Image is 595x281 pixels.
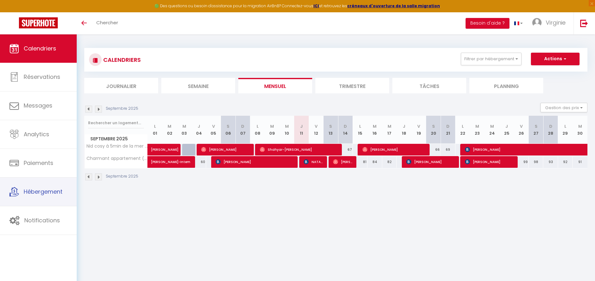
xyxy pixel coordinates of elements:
[499,116,514,144] th: 25
[573,156,587,168] div: 91
[462,123,464,129] abbr: L
[24,188,62,196] span: Hébergement
[309,116,323,144] th: 12
[24,130,49,138] span: Analytics
[260,143,339,155] span: Shahyar-[PERSON_NAME]
[382,116,397,144] th: 17
[265,116,279,144] th: 09
[313,3,319,9] a: ICI
[558,156,573,168] div: 92
[485,116,499,144] th: 24
[543,116,558,144] th: 28
[359,123,361,129] abbr: L
[367,156,382,168] div: 84
[300,123,303,129] abbr: J
[24,73,60,81] span: Réservations
[162,116,177,144] th: 02
[304,156,324,168] span: NATASCIA SCIOLTI
[86,144,149,149] span: Nid cosy à 5min de la mer + clim
[235,116,250,144] th: 07
[543,156,558,168] div: 93
[446,123,449,129] abbr: D
[578,123,582,129] abbr: M
[333,156,353,168] span: [PERSON_NAME]
[373,123,377,129] abbr: M
[505,123,508,129] abbr: J
[250,116,265,144] th: 08
[466,18,509,29] button: Besoin d'aide ?
[411,116,426,144] th: 19
[338,116,353,144] th: 14
[148,156,162,168] a: [PERSON_NAME]-Intem
[257,123,259,129] abbr: L
[520,123,523,129] abbr: V
[573,116,587,144] th: 30
[490,123,494,129] abbr: M
[546,19,566,26] span: Virginie
[24,159,53,167] span: Paiements
[527,12,574,34] a: ... Virginie
[279,116,294,144] th: 10
[285,123,289,129] abbr: M
[388,123,391,129] abbr: M
[392,78,466,93] li: Tâches
[529,156,543,168] div: 98
[270,123,274,129] abbr: M
[151,153,194,165] span: [PERSON_NAME]-Intem
[465,156,515,168] span: [PERSON_NAME]
[238,78,312,93] li: Mensuel
[221,116,235,144] th: 06
[347,3,440,9] a: créneaux d'ouverture de la salle migration
[241,123,244,129] abbr: D
[315,78,389,93] li: Trimestre
[417,123,420,129] abbr: V
[532,18,542,27] img: ...
[514,156,528,168] div: 99
[549,123,552,129] abbr: D
[85,134,147,143] span: Septembre 2025
[406,156,456,168] span: [PERSON_NAME]
[24,44,56,52] span: Calendriers
[329,123,332,129] abbr: S
[148,116,162,144] th: 01
[441,116,455,144] th: 21
[106,173,138,179] p: Septembre 2025
[441,144,455,155] div: 69
[151,140,180,152] span: [PERSON_NAME]
[182,123,186,129] abbr: M
[353,156,367,168] div: 81
[344,123,347,129] abbr: D
[324,116,338,144] th: 13
[426,116,441,144] th: 20
[177,116,191,144] th: 03
[315,123,318,129] abbr: V
[470,116,485,144] th: 23
[403,123,405,129] abbr: J
[397,116,411,144] th: 18
[461,53,521,65] button: Filtrer par hébergement
[168,123,171,129] abbr: M
[338,144,353,155] div: 67
[432,123,435,129] abbr: S
[531,53,580,65] button: Actions
[102,53,141,67] h3: CALENDRIERS
[24,102,52,109] span: Messages
[88,117,144,129] input: Rechercher un logement...
[148,144,162,156] a: [PERSON_NAME]
[19,17,58,28] img: Super Booking
[216,156,295,168] span: [PERSON_NAME]
[367,116,382,144] th: 16
[294,116,309,144] th: 11
[206,116,221,144] th: 05
[564,123,566,129] abbr: L
[362,143,427,155] span: [PERSON_NAME]
[192,116,206,144] th: 04
[558,116,573,144] th: 29
[106,106,138,112] p: Septembre 2025
[535,123,538,129] abbr: S
[198,123,200,129] abbr: J
[92,12,123,34] a: Chercher
[212,123,215,129] abbr: V
[353,116,367,144] th: 15
[580,19,588,27] img: logout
